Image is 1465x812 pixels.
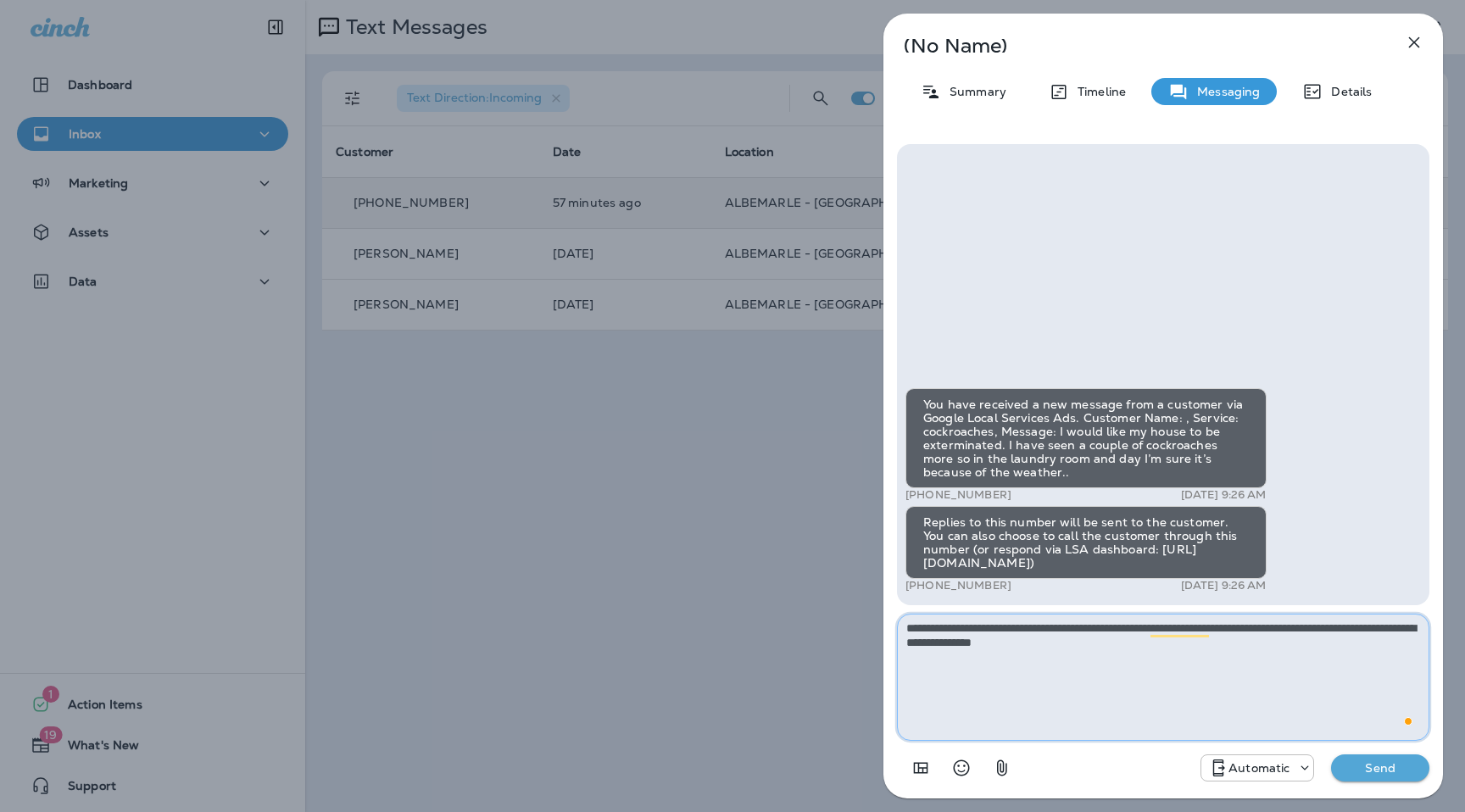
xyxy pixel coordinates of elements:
p: Messaging [1189,85,1260,98]
p: [DATE] 9:26 AM [1181,488,1267,502]
p: Details [1323,85,1372,98]
button: Select an emoji [944,751,978,785]
p: [PHONE_NUMBER] [905,579,1011,592]
div: You have received a new message from a customer via Google Local Services Ads. Customer Name: , S... [905,388,1267,488]
button: Send [1331,754,1429,781]
div: Replies to this number will be sent to the customer. You can also choose to call the customer thr... [905,506,1267,579]
button: Add in a premade template [904,751,938,785]
p: (No Name) [904,39,1367,53]
p: [DATE] 9:26 AM [1181,579,1267,592]
p: Timeline [1069,85,1126,98]
textarea: To enrich screen reader interactions, please activate Accessibility in Grammarly extension settings [897,614,1429,741]
p: Automatic [1228,761,1290,775]
p: Send [1345,760,1416,776]
p: Summary [941,85,1006,98]
p: [PHONE_NUMBER] [905,488,1011,502]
